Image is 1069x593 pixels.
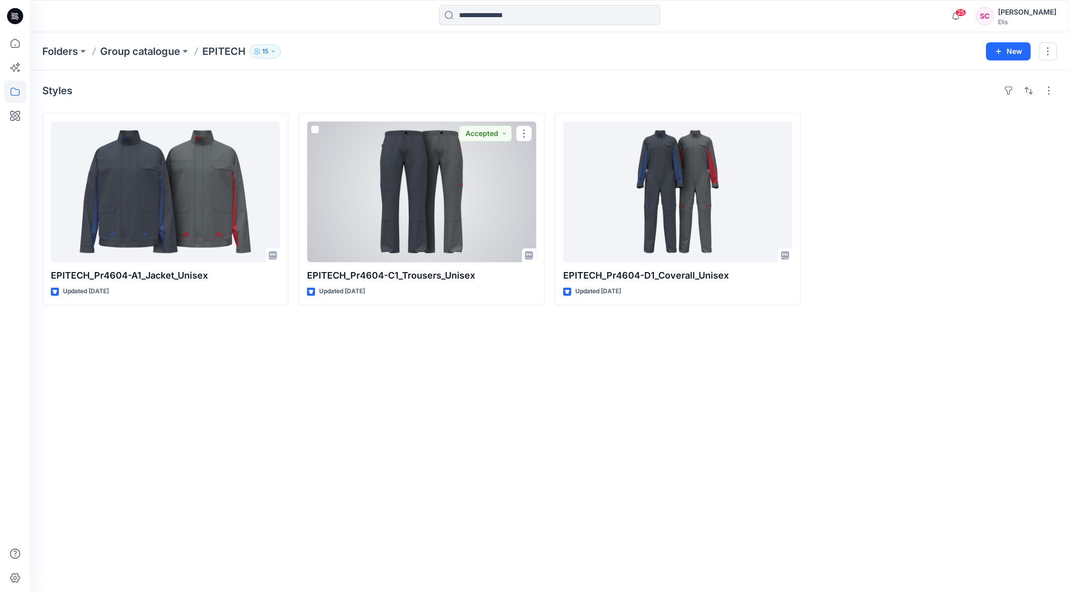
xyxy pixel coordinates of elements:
a: EPITECH_Pr4604-A1_Jacket_Unisex [51,121,280,262]
h4: Styles [42,85,72,97]
a: Group catalogue [100,44,180,58]
p: EPITECH_Pr4604-C1_Trousers_Unisex [307,269,536,283]
p: EPITECH_Pr4604-A1_Jacket_Unisex [51,269,280,283]
p: Updated [DATE] [575,286,621,297]
a: EPITECH_Pr4604-C1_Trousers_Unisex [307,121,536,262]
div: [PERSON_NAME] [998,6,1056,18]
p: Updated [DATE] [63,286,109,297]
p: EPITECH [202,44,246,58]
p: EPITECH_Pr4604-D1_Coverall_Unisex [563,269,792,283]
a: EPITECH_Pr4604-D1_Coverall_Unisex [563,121,792,262]
button: 15 [250,44,281,58]
p: 15 [262,46,268,57]
div: SC [976,7,994,25]
a: Folders [42,44,78,58]
p: Updated [DATE] [319,286,365,297]
button: New [986,42,1031,60]
div: Elis [998,18,1056,26]
span: 25 [955,9,966,17]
